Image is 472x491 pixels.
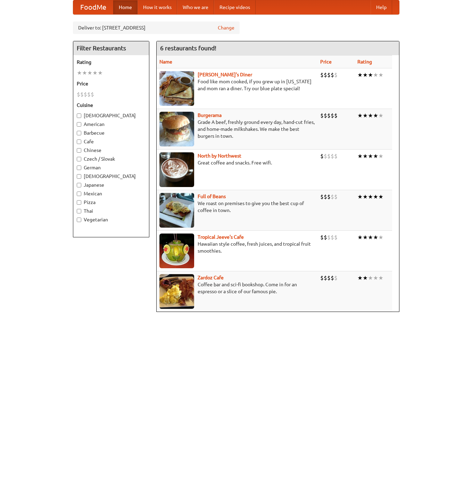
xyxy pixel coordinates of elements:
[159,281,315,295] p: Coffee bar and sci-fi bookshop. Come in for an espresso or a slice of our famous pie.
[159,200,315,214] p: We roast on premises to give you the best cup of coffee in town.
[378,112,383,119] li: ★
[324,71,327,79] li: $
[378,274,383,282] li: ★
[80,91,84,98] li: $
[138,0,177,14] a: How it works
[159,274,194,309] img: zardoz.jpg
[73,22,240,34] div: Deliver to: [STREET_ADDRESS]
[198,153,241,159] a: North by Northwest
[363,234,368,241] li: ★
[368,112,373,119] li: ★
[77,209,81,213] input: Thai
[368,193,373,201] li: ★
[77,174,81,179] input: [DEMOGRAPHIC_DATA]
[77,112,146,119] label: [DEMOGRAPHIC_DATA]
[320,71,324,79] li: $
[378,152,383,160] li: ★
[77,192,81,196] input: Mexican
[77,183,81,187] input: Japanese
[357,193,363,201] li: ★
[320,59,332,65] a: Price
[378,71,383,79] li: ★
[77,102,146,109] h5: Cuisine
[159,78,315,92] p: Food like mom cooked, if you grew up in [US_STATE] and mom ran a diner. Try our blue plate special!
[159,159,315,166] p: Great coffee and snacks. Free wifi.
[327,234,331,241] li: $
[77,129,146,136] label: Barbecue
[324,152,327,160] li: $
[77,91,80,98] li: $
[84,91,87,98] li: $
[357,152,363,160] li: ★
[373,274,378,282] li: ★
[334,193,338,201] li: $
[198,275,224,280] a: Zardoz Cafe
[363,112,368,119] li: ★
[77,200,81,205] input: Pizza
[73,41,149,55] h4: Filter Restaurants
[77,148,81,153] input: Chinese
[198,72,252,77] a: [PERSON_NAME]'s Diner
[77,181,146,188] label: Japanese
[368,274,373,282] li: ★
[363,71,368,79] li: ★
[77,131,81,135] input: Barbecue
[159,71,194,106] img: sallys.jpg
[77,216,146,223] label: Vegetarian
[368,71,373,79] li: ★
[87,69,92,77] li: ★
[87,91,91,98] li: $
[320,152,324,160] li: $
[334,112,338,119] li: $
[378,193,383,201] li: ★
[214,0,256,14] a: Recipe videos
[218,24,234,31] a: Change
[357,274,363,282] li: ★
[331,193,334,201] li: $
[357,71,363,79] li: ★
[324,234,327,241] li: $
[363,193,368,201] li: ★
[77,147,146,154] label: Chinese
[159,112,194,146] img: burgerama.jpg
[77,173,146,180] label: [DEMOGRAPHIC_DATA]
[77,59,146,66] h5: Rating
[77,138,146,145] label: Cafe
[373,112,378,119] li: ★
[77,157,81,161] input: Czech / Slovak
[331,152,334,160] li: $
[159,193,194,228] img: beans.jpg
[159,152,194,187] img: north.jpg
[368,152,373,160] li: ★
[373,234,378,241] li: ★
[77,190,146,197] label: Mexican
[77,218,81,222] input: Vegetarian
[77,208,146,214] label: Thai
[334,71,338,79] li: $
[77,80,146,87] h5: Price
[91,91,94,98] li: $
[320,234,324,241] li: $
[198,194,226,199] a: Full of Beans
[77,199,146,206] label: Pizza
[327,274,331,282] li: $
[77,164,146,171] label: German
[177,0,214,14] a: Who we are
[320,112,324,119] li: $
[371,0,392,14] a: Help
[331,274,334,282] li: $
[73,0,113,14] a: FoodMe
[159,119,315,139] p: Grade A beef, freshly ground every day, hand-cut fries, and home-made milkshakes. We make the bes...
[198,112,222,118] a: Burgerama
[77,139,81,144] input: Cafe
[363,274,368,282] li: ★
[373,193,378,201] li: ★
[334,234,338,241] li: $
[357,59,372,65] a: Rating
[334,152,338,160] li: $
[77,122,81,127] input: American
